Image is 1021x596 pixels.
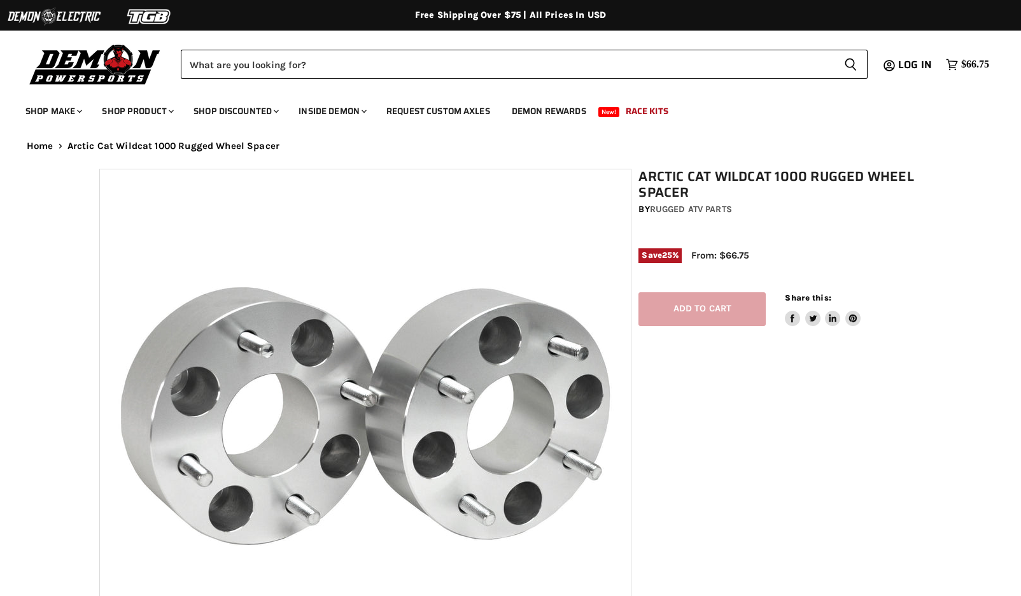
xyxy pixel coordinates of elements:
[834,50,868,79] button: Search
[638,202,929,216] div: by
[598,107,620,117] span: New!
[16,93,986,124] ul: Main menu
[638,169,929,201] h1: Arctic Cat Wildcat 1000 Rugged Wheel Spacer
[181,50,834,79] input: Search
[940,55,996,74] a: $66.75
[6,4,102,29] img: Demon Electric Logo 2
[650,204,732,215] a: Rugged ATV Parts
[785,292,861,326] aside: Share this:
[662,250,672,260] span: 25
[377,98,500,124] a: Request Custom Axles
[289,98,374,124] a: Inside Demon
[16,98,90,124] a: Shop Make
[1,141,1020,152] nav: Breadcrumbs
[638,248,682,262] span: Save %
[898,57,932,73] span: Log in
[1,10,1020,21] div: Free Shipping Over $75 | All Prices In USD
[785,293,831,302] span: Share this:
[892,59,940,71] a: Log in
[25,41,165,87] img: Demon Powersports
[67,141,279,152] span: Arctic Cat Wildcat 1000 Rugged Wheel Spacer
[102,4,197,29] img: TGB Logo 2
[502,98,596,124] a: Demon Rewards
[961,59,989,71] span: $66.75
[184,98,286,124] a: Shop Discounted
[181,50,868,79] form: Product
[691,250,749,261] span: From: $66.75
[616,98,678,124] a: Race Kits
[27,141,53,152] a: Home
[92,98,181,124] a: Shop Product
